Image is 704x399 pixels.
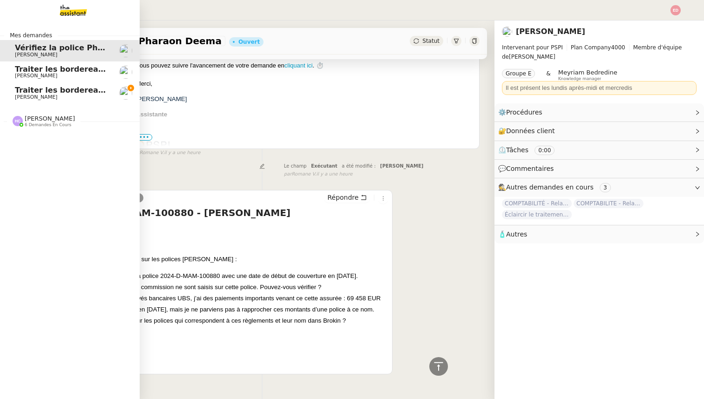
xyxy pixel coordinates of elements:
img: users%2F0zQGGmvZECeMseaPawnreYAQQyS2%2Favatar%2Feddadf8a-b06f-4db9-91c4-adeed775bb0f [502,27,512,37]
span: Données client [506,127,555,135]
a: cliquant ici [284,62,313,69]
div: 🔐Données client [494,122,704,140]
nz-tag: Groupe E [502,69,535,78]
div: 🧴Autres [494,225,704,243]
span: Procédures [506,108,542,116]
span: Éclaircir le traitement des bordereaux GoldenCare [502,210,572,219]
span: Intervenant pour PSPI [502,44,563,51]
span: [PERSON_NAME] [136,95,187,102]
span: Traiter les bordereaux de commission [DATE] [15,86,204,95]
span: & [546,69,550,81]
span: [PERSON_NAME] [15,94,57,100]
span: Assistante [136,111,167,118]
span: Dans Brokin, je retrouve la police 2024-D-MAM-100880 avec une date de début de couverture en [DAT... [68,272,358,291]
img: users%2F0zQGGmvZECeMseaPawnreYAQQyS2%2Favatar%2Feddadf8a-b06f-4db9-91c4-adeed775bb0f [119,44,132,57]
img: svg [13,116,23,126]
span: 4000 [611,44,625,51]
span: 💬 [498,165,558,172]
span: 🧴 [498,230,527,238]
span: [PERSON_NAME] [15,52,57,58]
app-user-label: Knowledge manager [558,69,617,81]
span: [PERSON_NAME] [502,43,697,61]
span: Knowledge manager [558,76,602,81]
h4: Police 2024-D-MAM-100880 - [PERSON_NAME] [49,206,388,219]
span: a été modifié : [342,163,376,169]
span: ⚙️ [498,107,547,118]
span: par [284,170,292,178]
span: [PERSON_NAME] [380,163,423,169]
span: ⏲️ [498,146,562,154]
img: users%2Fa6PbEmLwvGXylUqKytRPpDpAx153%2Favatar%2Ffanny.png [119,66,132,79]
small: Romane V. [284,170,353,178]
span: 6 demandes en cours [25,122,71,128]
a: [PERSON_NAME] [516,27,585,36]
span: Le champ [284,163,307,169]
span: COMPTABILITÉ - Relance des primes GoldenCare impayées- août 2025 [502,199,572,208]
span: Traiter les bordereaux de commission [DATE] [15,65,204,74]
span: Mes demandes [4,31,58,40]
span: Plan Company [571,44,611,51]
span: Meyriam Bedredine [558,69,617,76]
span: ••• [136,134,153,141]
span: 🔐 [498,126,559,136]
img: users%2Fa6PbEmLwvGXylUqKytRPpDpAx153%2Favatar%2Ffanny.png [119,87,132,100]
span: Répondre [327,193,359,202]
span: Commentaires [506,165,554,172]
span: [PERSON_NAME] [25,115,75,122]
span: il y a une heure [316,170,352,178]
span: il y a une heure [164,149,200,157]
div: ⏲️Tâches 0:00 [494,141,704,159]
span: [PERSON_NAME] [15,73,57,79]
span: Je ne comprends pas la situation sur les polices [PERSON_NAME] : [49,256,237,263]
nz-tag: 3 [600,183,611,192]
span: Quand je regarde les relevés bancaires UBS, j’ai des paiements importants venant ce cette assurée... [68,295,381,324]
span: 🕵️ [498,183,615,191]
div: Vous pouvez suivre l'avancement de votre demande en . ⏱️ [136,61,475,70]
span: Statut [422,38,440,44]
small: Romane V. [132,149,201,157]
div: 💬Commentaires [494,160,704,178]
button: Répondre [324,192,370,203]
span: Tâches [506,146,528,154]
span: Vérifiez la police Pharaon Deema [15,43,154,52]
img: Une image contenant capture d’écran, cercle, Graphique, PoliceDescription générée automatiquement [136,141,170,149]
img: svg [670,5,681,15]
span: Autres [506,230,527,238]
div: ⚙️Procédures [494,103,704,122]
span: Exécutant [311,163,338,169]
span: Autres demandes en cours [506,183,594,191]
nz-tag: 0:00 [535,146,555,155]
div: 🕵️Autres demandes en cours 3 [494,178,704,196]
span: COMPTABILITE - Relances factures impayées - [DATE] [574,199,643,208]
div: Merci, [136,79,475,88]
div: Il est présent les lundis après-midi et mercredis [506,83,693,93]
div: Ouvert [238,39,260,45]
